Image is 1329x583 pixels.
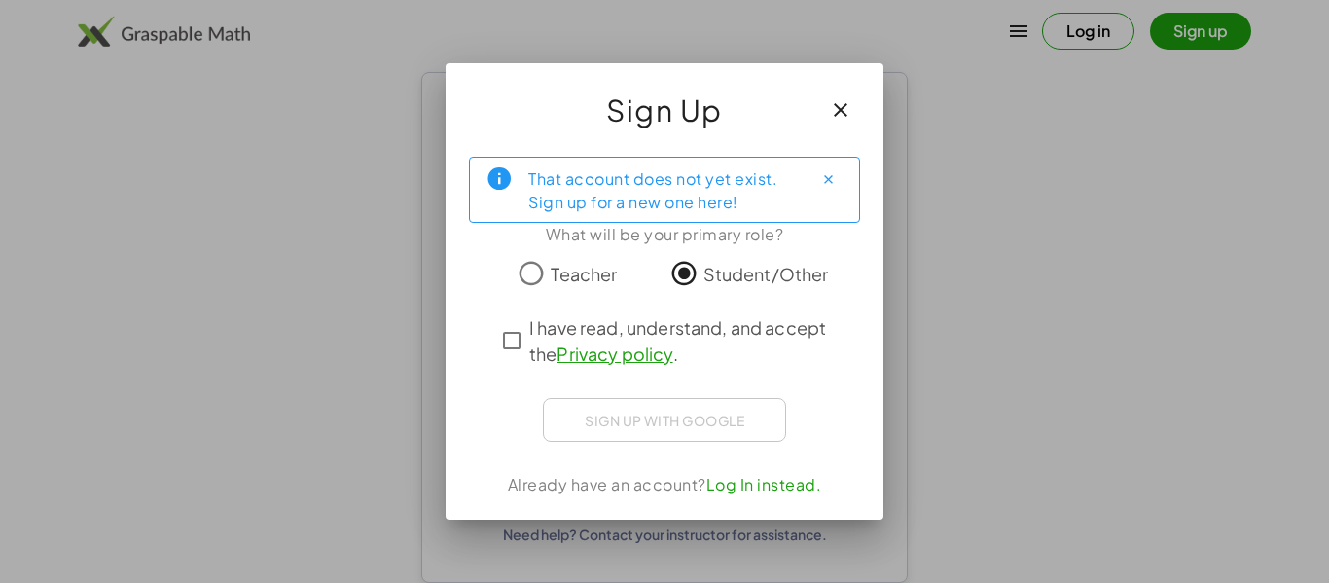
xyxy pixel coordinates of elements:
[469,223,860,246] div: What will be your primary role?
[469,473,860,496] div: Already have an account?
[703,261,829,287] span: Student/Other
[551,261,617,287] span: Teacher
[706,474,822,494] a: Log In instead.
[557,343,672,365] a: Privacy policy
[529,314,835,367] span: I have read, understand, and accept the .
[606,87,723,133] span: Sign Up
[812,164,844,195] button: Close
[528,165,797,214] div: That account does not yet exist. Sign up for a new one here!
